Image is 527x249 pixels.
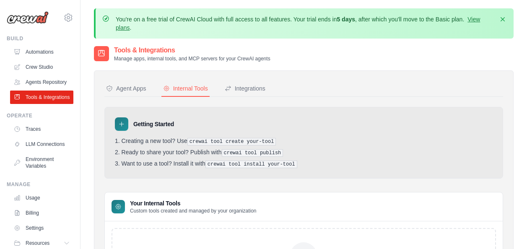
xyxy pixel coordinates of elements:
pre: crewai tool publish [222,149,283,157]
a: Settings [10,221,73,235]
div: Build [7,35,73,42]
li: Want to use a tool? Install it with [115,160,493,168]
button: Internal Tools [161,81,210,97]
a: Tools & Integrations [10,91,73,104]
h2: Tools & Integrations [114,45,270,55]
li: Ready to share your tool? Publish with [115,149,493,157]
div: Agent Apps [106,84,146,93]
a: Crew Studio [10,60,73,74]
h3: Getting Started [133,120,174,128]
div: Internal Tools [163,84,208,93]
span: Resources [26,240,49,246]
div: Integrations [225,84,265,93]
p: Custom tools created and managed by your organization [130,207,257,214]
li: Creating a new tool? Use [115,137,493,145]
strong: 5 days [337,16,355,23]
a: Billing [10,206,73,220]
a: Traces [10,122,73,136]
a: LLM Connections [10,137,73,151]
a: Automations [10,45,73,59]
p: You're on a free trial of CrewAI Cloud with full access to all features. Your trial ends in , aft... [116,15,493,32]
a: Environment Variables [10,153,73,173]
img: Logo [7,11,49,24]
a: Agents Repository [10,75,73,89]
pre: crewai tool install your-tool [205,161,297,168]
a: Usage [10,191,73,205]
div: Manage [7,181,73,188]
h3: Your Internal Tools [130,199,257,207]
pre: crewai tool create your-tool [187,138,276,145]
p: Manage apps, internal tools, and MCP servers for your CrewAI agents [114,55,270,62]
button: Integrations [223,81,267,97]
div: Operate [7,112,73,119]
button: Agent Apps [104,81,148,97]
